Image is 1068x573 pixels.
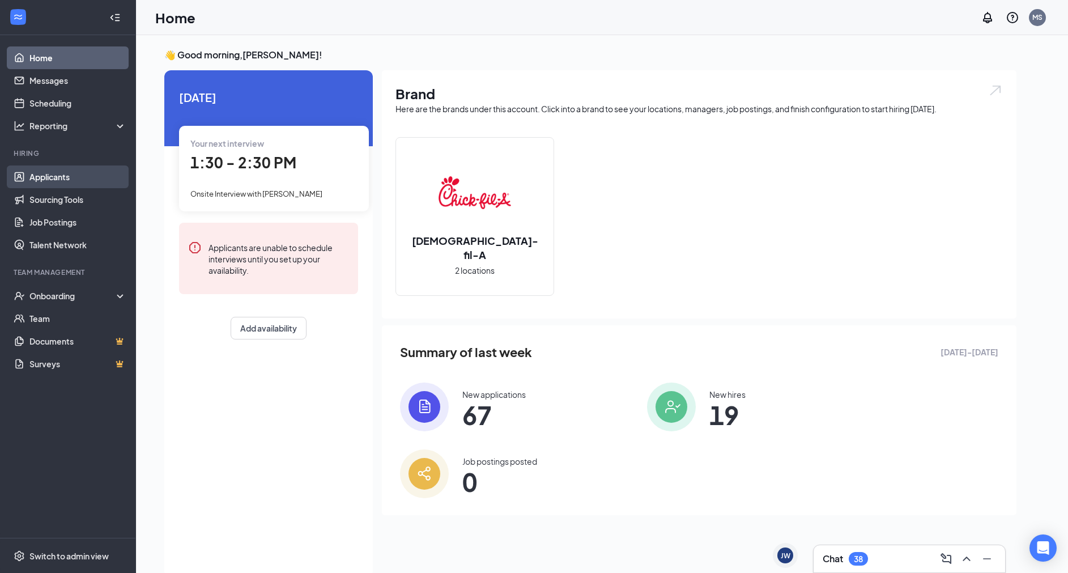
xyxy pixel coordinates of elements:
a: Home [29,46,126,69]
svg: Analysis [14,120,25,131]
h3: 👋 Good morning, [PERSON_NAME] ! [164,49,1016,61]
svg: Collapse [109,12,121,23]
a: Applicants [29,165,126,188]
div: New hires [709,389,746,400]
div: Team Management [14,268,124,277]
span: [DATE] - [DATE] [941,346,998,358]
a: SurveysCrown [29,353,126,375]
span: 0 [462,472,537,492]
a: Scheduling [29,92,126,114]
div: MS [1032,12,1043,22]
div: 38 [854,554,863,564]
div: JW [781,551,790,561]
a: Sourcing Tools [29,188,126,211]
svg: QuestionInfo [1006,11,1019,24]
div: Job postings posted [462,456,537,467]
div: Applicants are unable to schedule interviews until you set up your availability. [209,241,349,276]
img: open.6027fd2a22e1237b5b06.svg [988,84,1003,97]
span: 2 locations [455,264,495,277]
svg: WorkstreamLogo [12,11,24,23]
svg: ChevronUp [960,552,973,566]
span: Summary of last week [400,342,532,362]
svg: Settings [14,550,25,562]
div: Switch to admin view [29,550,109,562]
img: icon [400,383,449,431]
h1: Brand [395,84,1003,103]
button: ChevronUp [958,550,976,568]
a: Team [29,307,126,330]
svg: Error [188,241,202,254]
button: ComposeMessage [937,550,955,568]
svg: ComposeMessage [939,552,953,566]
h2: [DEMOGRAPHIC_DATA]-fil-A [396,234,554,262]
span: 67 [462,405,526,425]
span: Onsite Interview with [PERSON_NAME] [190,189,322,198]
span: 19 [709,405,746,425]
div: Here are the brands under this account. Click into a brand to see your locations, managers, job p... [395,103,1003,114]
svg: Minimize [980,552,994,566]
img: Chick-fil-A [439,156,511,229]
h1: Home [155,8,195,27]
div: Open Intercom Messenger [1029,534,1057,562]
span: 1:30 - 2:30 PM [190,153,296,172]
a: DocumentsCrown [29,330,126,353]
span: Your next interview [190,138,264,148]
button: Minimize [978,550,996,568]
a: Messages [29,69,126,92]
a: Talent Network [29,234,126,256]
svg: Notifications [981,11,994,24]
div: New applications [462,389,526,400]
button: Add availability [231,317,307,339]
a: Job Postings [29,211,126,234]
img: icon [647,383,696,431]
img: icon [400,449,449,498]
svg: UserCheck [14,290,25,302]
div: Onboarding [29,290,117,302]
div: Reporting [29,120,127,131]
div: Hiring [14,148,124,158]
span: [DATE] [179,88,358,106]
h3: Chat [823,553,843,565]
